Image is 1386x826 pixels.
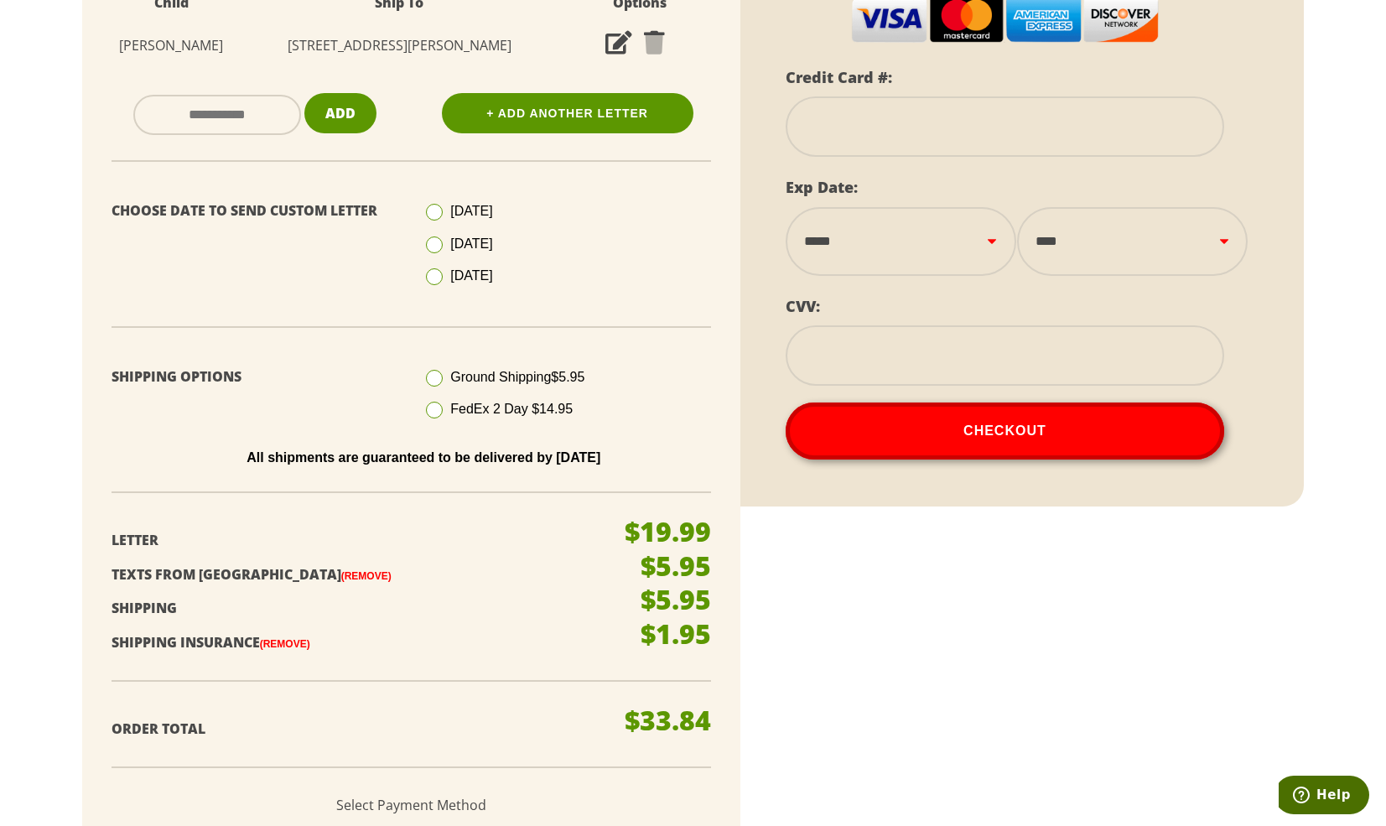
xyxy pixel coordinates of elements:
label: Credit Card #: [786,67,892,87]
label: Exp Date: [786,177,858,197]
td: [PERSON_NAME] [99,23,244,68]
span: [DATE] [450,268,492,283]
p: Choose Date To Send Custom Letter [112,199,399,223]
span: [DATE] [450,236,492,251]
span: $5.95 [551,370,584,384]
p: Shipping [112,596,607,621]
p: Select Payment Method [112,793,711,818]
a: (Remove) [260,638,310,650]
span: FedEx 2 Day $14.95 [450,402,573,416]
p: Letter [112,528,607,553]
p: $5.95 [641,553,711,579]
iframe: Opens a widget where you can find more information [1279,776,1369,818]
p: $19.99 [625,518,711,545]
span: [DATE] [450,204,492,218]
a: + Add Another Letter [442,93,693,133]
p: $33.84 [625,707,711,734]
p: Texts From [GEOGRAPHIC_DATA] [112,563,607,587]
p: Order Total [112,717,607,741]
p: $1.95 [641,621,711,647]
button: Checkout [786,403,1225,460]
p: $5.95 [641,586,711,613]
td: [STREET_ADDRESS][PERSON_NAME] [243,23,555,68]
span: Ground Shipping [450,370,584,384]
span: Add [325,104,356,122]
p: Shipping Options [112,365,399,389]
label: CVV: [786,296,820,316]
p: Shipping Insurance [112,631,607,655]
button: Add [304,93,376,134]
a: (Remove) [341,570,392,582]
p: All shipments are guaranteed to be delivered by [DATE] [124,450,724,465]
